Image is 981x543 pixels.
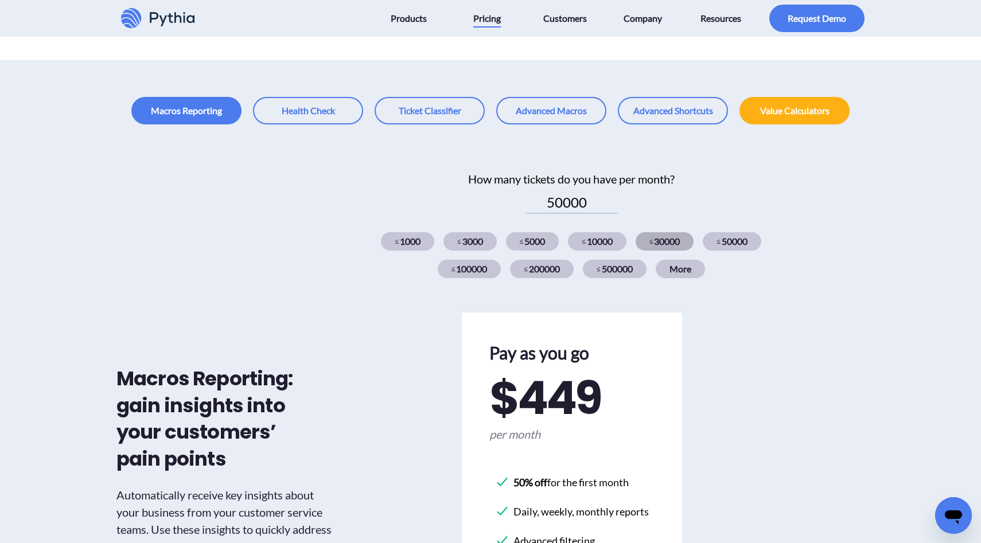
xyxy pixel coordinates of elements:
[520,236,524,247] span: ≤
[543,9,587,28] span: Customers
[347,170,796,187] div: How many tickets do you have per month?
[717,236,721,247] span: ≤
[703,232,761,251] div: 50000
[438,260,501,278] div: 100000
[489,375,601,421] span: $ 449
[636,232,694,251] div: 30000
[700,9,741,28] span: Resources
[582,236,586,247] span: ≤
[513,475,629,490] div: for the first month
[510,260,574,278] div: 200000
[649,236,653,247] span: ≤
[583,260,647,278] div: 500000
[513,476,547,489] b: 50% off
[457,236,461,247] span: ≤
[495,499,649,524] li: Daily, weekly, monthly reports
[624,9,662,28] span: Company
[656,260,705,278] div: More
[395,236,399,247] span: ≤
[568,232,626,251] div: 10000
[489,425,655,443] span: per month
[489,340,655,366] h2: Pay as you go
[935,497,972,534] iframe: Button to launch messaging window
[524,264,528,274] span: ≤
[381,232,434,251] div: 1000
[451,264,456,274] span: ≤
[443,232,497,251] div: 3000
[506,232,559,251] div: 5000
[391,9,427,28] span: Products
[116,365,300,472] h2: Macros Reporting: gain insights into your customers’ pain points
[473,9,501,28] span: Pricing
[597,264,601,274] span: ≤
